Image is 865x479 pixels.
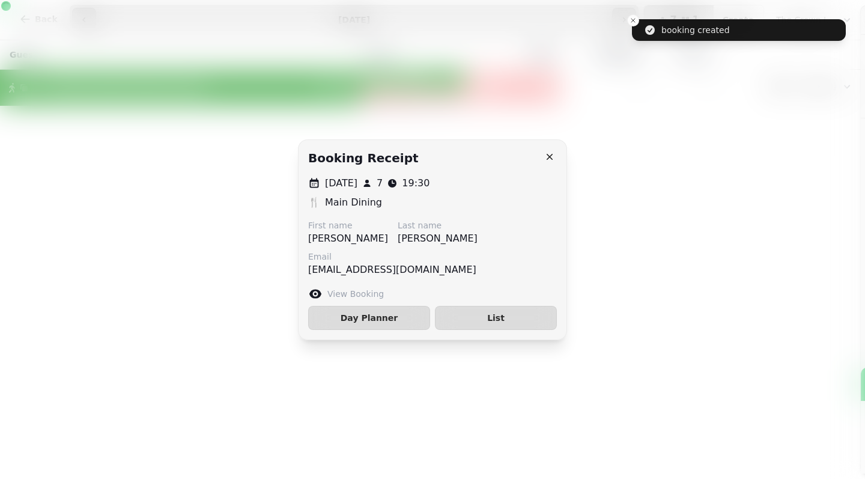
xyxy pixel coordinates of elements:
[308,219,388,231] label: First name
[308,195,320,210] p: 🍴
[308,251,476,263] label: Email
[398,231,478,246] p: [PERSON_NAME]
[435,306,557,330] button: List
[308,263,476,277] p: [EMAIL_ADDRESS][DOMAIN_NAME]
[325,176,357,191] p: [DATE]
[402,176,429,191] p: 19:30
[327,288,384,300] label: View Booking
[308,231,388,246] p: [PERSON_NAME]
[398,219,478,231] label: Last name
[377,176,383,191] p: 7
[318,314,420,322] span: Day Planner
[445,314,547,322] span: List
[308,150,419,166] h2: Booking receipt
[308,306,430,330] button: Day Planner
[325,195,382,210] p: Main Dining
